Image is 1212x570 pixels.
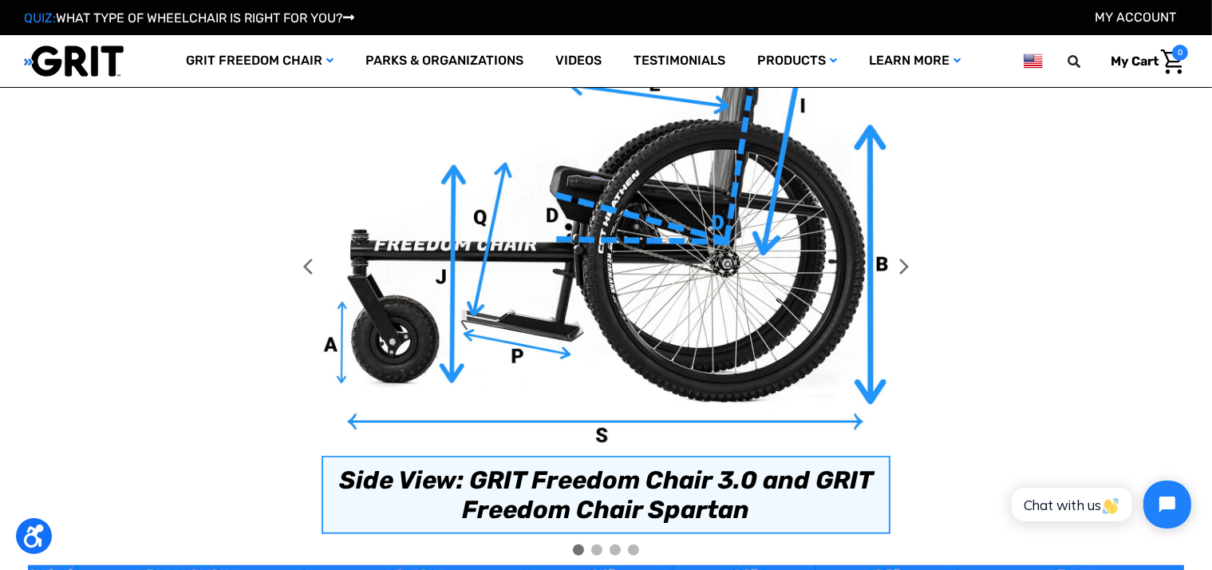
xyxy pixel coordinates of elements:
a: GRIT Freedom Chair [170,35,349,87]
a: Cart with 0 items [1099,45,1188,78]
a: QUIZ:WHAT TYPE OF WHEELCHAIR IS RIGHT FOR YOU? [24,10,354,26]
a: Account [1095,10,1176,25]
iframe: Tidio Chat [994,467,1205,542]
a: Videos [539,35,618,87]
a: Products [741,35,853,87]
a: Parks & Organizations [349,35,539,87]
img: us.png [1024,51,1043,71]
i: Side View: GRIT Freedom Chair 3.0 and GRIT Freedom Chair Spartan [339,465,873,524]
img: Cart [1161,49,1184,74]
a: Learn More [853,35,977,87]
span: QUIZ: [24,10,56,26]
a: Testimonials [618,35,741,87]
span: My Cart [1111,53,1159,69]
input: Search [1075,45,1099,78]
span: 0 [1172,45,1188,61]
img: GRIT All-Terrain Wheelchair and Mobility Equipment [24,45,124,77]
